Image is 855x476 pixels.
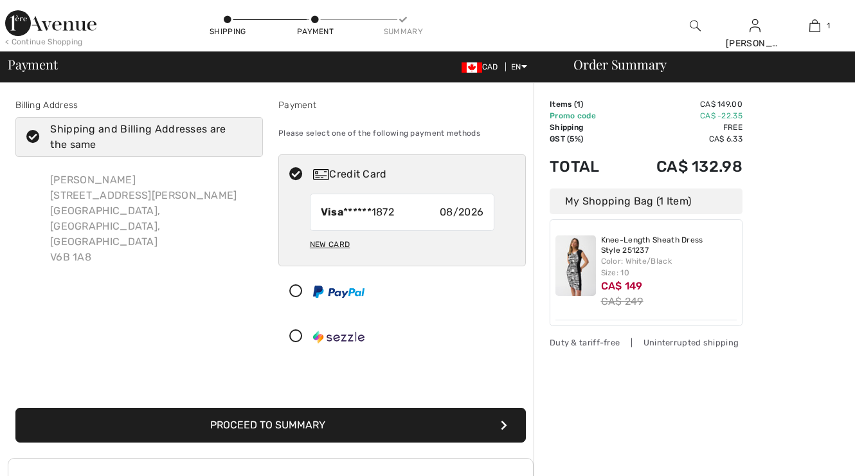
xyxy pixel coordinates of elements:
img: Credit Card [313,169,329,180]
img: Canadian Dollar [462,62,482,73]
img: PayPal [313,286,364,298]
span: Payment [8,58,57,71]
img: search the website [690,18,701,33]
div: My Shopping Bag (1 Item) [550,188,742,214]
td: Promo code [550,110,620,122]
td: Free [620,122,742,133]
img: Sezzle [313,331,364,343]
img: 1ère Avenue [5,10,96,36]
button: Proceed to Summary [15,408,526,443]
td: CA$ 149.00 [620,98,742,110]
div: Duty & tariff-free | Uninterrupted shipping [550,336,742,349]
div: Order Summary [558,58,847,71]
div: Summary [384,26,422,37]
td: Shipping [550,122,620,133]
a: Knee-Length Sheath Dress Style 251237 [601,235,737,255]
a: Sign In [750,19,760,32]
div: Payment [278,98,526,112]
div: Billing Address [15,98,263,112]
div: Credit Card [313,167,517,182]
span: CA$ 149 [601,280,643,292]
strong: Visa [321,206,343,218]
div: Color: White/Black Size: 10 [601,255,737,279]
div: New Card [310,233,350,255]
div: Shipping [208,26,247,37]
div: [PERSON_NAME] [726,37,784,50]
td: CA$ 132.98 [620,145,742,188]
td: GST (5%) [550,133,620,145]
span: EN [511,62,527,71]
a: 1 [786,18,844,33]
td: Total [550,145,620,188]
div: Payment [296,26,335,37]
img: My Info [750,18,760,33]
td: CA$ 6.33 [620,133,742,145]
span: 08/2026 [440,205,483,220]
img: My Bag [809,18,820,33]
div: < Continue Shopping [5,36,83,48]
span: CAD [462,62,503,71]
div: Please select one of the following payment methods [278,117,526,149]
img: Knee-Length Sheath Dress Style 251237 [555,235,596,296]
td: Items ( ) [550,98,620,110]
div: Shipping and Billing Addresses are the same [50,122,244,152]
td: CA$ -22.35 [620,110,742,122]
span: 1 [827,20,830,32]
s: CA$ 249 [601,295,643,307]
span: 1 [577,100,580,109]
div: [PERSON_NAME] [STREET_ADDRESS][PERSON_NAME] [GEOGRAPHIC_DATA], [GEOGRAPHIC_DATA], [GEOGRAPHIC_DAT... [40,162,263,275]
